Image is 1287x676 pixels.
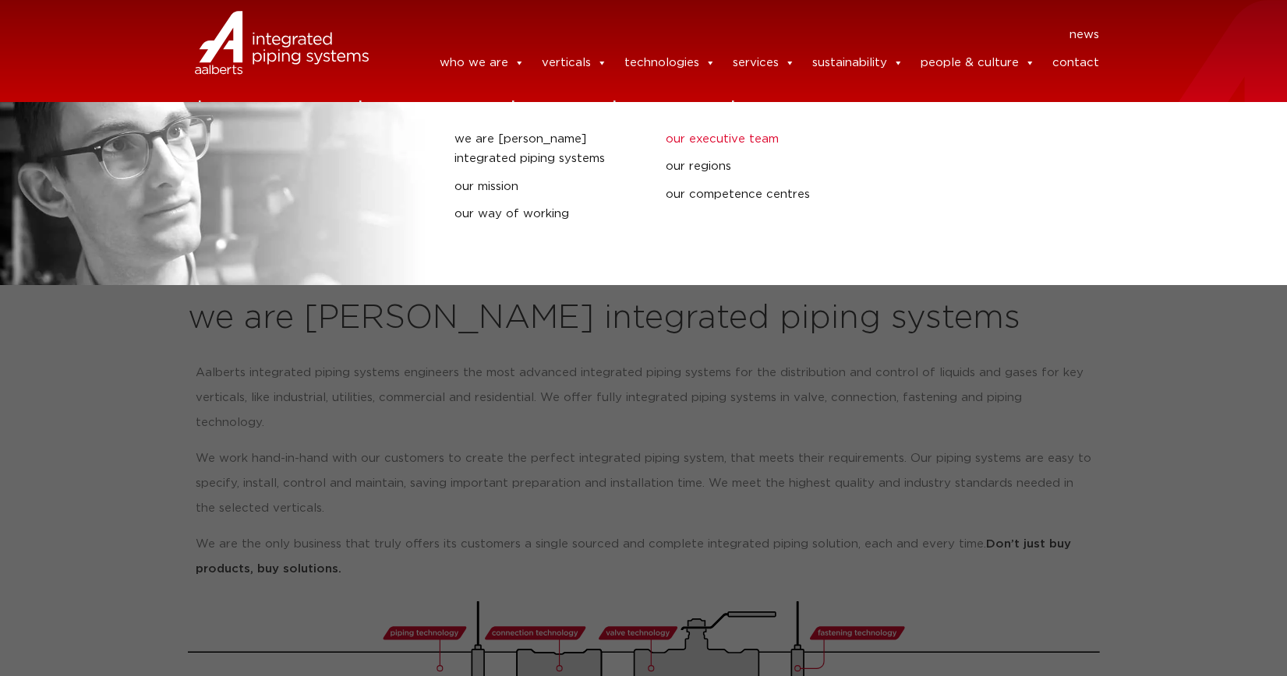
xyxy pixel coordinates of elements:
[392,23,1100,48] nav: Menu
[921,48,1035,79] a: people & culture
[542,48,607,79] a: verticals
[666,157,854,177] a: our regions
[440,48,525,79] a: who we are
[1070,23,1099,48] a: news
[454,129,642,169] a: we are [PERSON_NAME] integrated piping systems
[666,185,854,205] a: our competence centres
[188,300,1100,337] h2: we are [PERSON_NAME] integrated piping systems
[454,177,642,197] a: our mission
[196,532,1092,582] p: We are the only business that truly offers its customers a single sourced and complete integrated...
[454,204,642,224] a: our way of working
[733,48,795,79] a: services
[196,446,1092,521] p: We work hand-in-hand with our customers to create the perfect integrated piping system, that meet...
[1052,48,1099,79] a: contact
[196,361,1092,435] p: Aalberts integrated piping systems engineers the most advanced integrated piping systems for the ...
[666,129,854,150] a: our executive team
[624,48,716,79] a: technologies
[812,48,903,79] a: sustainability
